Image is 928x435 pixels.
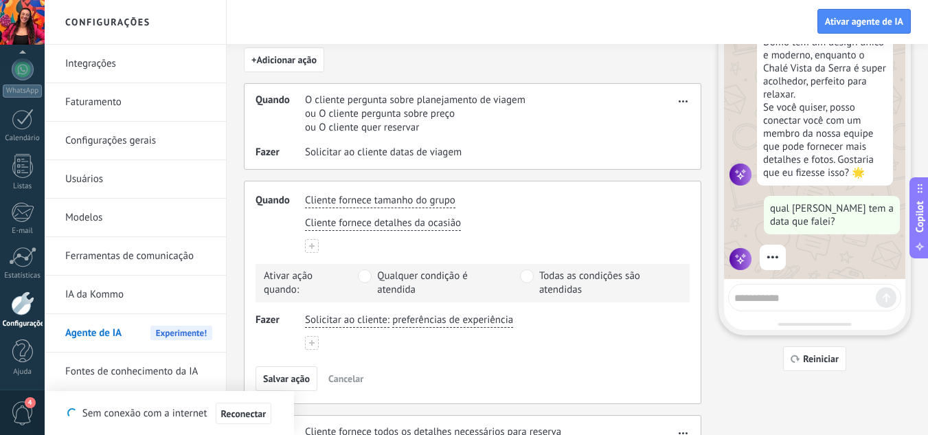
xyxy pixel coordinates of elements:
[392,313,513,328] button: preferências de experiência
[3,182,43,191] div: Listas
[305,313,389,328] button: Solicitar ao cliente:
[305,216,461,230] span: Cliente fornece detalhes da ocasião
[305,146,462,159] span: Solicitar ao cliente datas de viagem
[305,121,525,135] span: ou O cliente quer reservar
[45,199,226,237] li: Modelos
[305,107,525,121] span: ou O cliente pergunta sobre preço
[729,248,751,270] img: agent icon
[45,83,226,122] li: Faturamento
[817,9,911,34] button: Ativar agente de IA
[305,194,455,208] button: Cliente fornece tamanho do grupo
[256,313,305,350] span: Fazer
[216,403,272,425] button: Reconectar
[65,122,212,160] a: Configurações gerais
[65,314,122,353] span: Agente de IA
[3,368,43,377] div: Ajuda
[305,93,525,107] span: O cliente pergunta sobre planejamento de viagem
[45,276,226,314] li: IA da Kommo
[377,269,505,297] span: Qualquer condição é atendida
[67,402,271,425] div: Sem conexão com a internet
[256,366,317,391] button: Salvar ação
[328,374,363,383] span: Cancelar
[65,45,212,83] a: Integrações
[3,271,43,280] div: Estatísticas
[729,164,751,186] img: agent icon
[783,346,846,371] button: Reiniciar
[45,122,226,160] li: Configurações gerais
[322,368,370,389] button: Cancelar
[913,201,927,232] span: Copilot
[3,227,43,236] div: E-mail
[65,83,212,122] a: Faturamento
[45,160,226,199] li: Usuários
[65,160,212,199] a: Usuários
[3,85,42,98] div: WhatsApp
[65,353,212,391] a: Fontes de conhecimento da IA
[45,45,226,83] li: Integrações
[251,55,317,65] span: + Adicionar ação
[264,269,348,297] span: Ativar ação quando:
[45,314,226,353] li: Agente de IA
[305,216,461,231] button: Cliente fornece detalhes da ocasião
[256,146,305,159] span: Fazer
[803,354,839,364] span: Reiniciar
[825,16,903,26] span: Ativar agente de IA
[256,194,305,253] span: Quando
[387,313,389,327] span: :
[305,313,387,327] span: Solicitar ao cliente
[25,397,36,408] span: 4
[764,196,900,234] div: qual [PERSON_NAME] tem a data que falei?
[392,313,513,327] span: preferências de experiência
[150,326,212,340] span: Experimente!
[65,314,212,353] a: Agente de IA Experimente!
[65,276,212,314] a: IA da Kommo
[244,47,324,72] button: +Adicionar ação
[256,93,305,135] span: Quando
[221,409,267,419] span: Reconectar
[3,134,43,143] div: Calendário
[539,269,681,297] span: Todas as condições são atendidas
[65,199,212,237] a: Modelos
[65,237,212,276] a: Ferramentas de comunicação
[263,374,310,383] span: Salvar ação
[3,320,43,328] div: Configurações
[45,237,226,276] li: Ferramentas de comunicação
[45,353,226,390] li: Fontes de conhecimento da IA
